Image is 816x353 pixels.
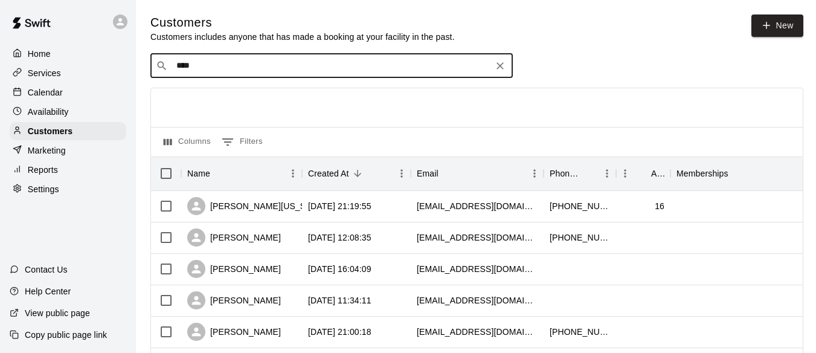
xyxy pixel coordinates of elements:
[525,164,544,183] button: Menu
[349,165,366,182] button: Sort
[550,200,610,212] div: +16233296466
[751,15,803,37] a: New
[417,200,538,212] div: jalliyahwashington223@gmail.com
[728,165,745,182] button: Sort
[161,132,214,152] button: Select columns
[28,183,59,195] p: Settings
[651,157,664,190] div: Age
[550,157,581,190] div: Phone Number
[210,165,227,182] button: Sort
[10,141,126,160] a: Marketing
[187,323,281,341] div: [PERSON_NAME]
[25,307,90,319] p: View public page
[655,200,664,212] div: 16
[187,260,281,278] div: [PERSON_NAME]
[439,165,455,182] button: Sort
[616,164,634,183] button: Menu
[302,157,411,190] div: Created At
[308,294,371,306] div: 2025-08-27 11:34:11
[28,125,72,137] p: Customers
[308,157,349,190] div: Created At
[10,180,126,198] a: Settings
[616,157,670,190] div: Age
[417,157,439,190] div: Email
[308,232,371,244] div: 2025-09-08 12:08:35
[10,64,126,82] a: Services
[187,291,281,309] div: [PERSON_NAME]
[550,326,610,338] div: +14252410243
[187,228,281,247] div: [PERSON_NAME]
[187,197,329,215] div: [PERSON_NAME][US_STATE]
[10,103,126,121] a: Availability
[308,263,371,275] div: 2025-08-28 16:04:09
[417,294,538,306] div: jensa1981@yahoo.com
[676,157,728,190] div: Memberships
[10,122,126,140] a: Customers
[181,157,302,190] div: Name
[308,200,371,212] div: 2025-09-08 21:19:55
[28,106,69,118] p: Availability
[25,285,71,297] p: Help Center
[10,83,126,102] a: Calendar
[417,232,538,244] div: eggsfamilyof6@gmail.com
[150,31,455,43] p: Customers includes anyone that has made a booking at your facility in the past.
[28,67,61,79] p: Services
[393,164,411,183] button: Menu
[417,326,538,338] div: stewartjenn@gmail.com
[10,161,126,179] a: Reports
[28,144,66,157] p: Marketing
[150,54,513,78] div: Search customers by name or email
[10,45,126,63] a: Home
[544,157,616,190] div: Phone Number
[28,86,63,99] p: Calendar
[25,329,107,341] p: Copy public page link
[417,263,538,275] div: jensaw1981@yahoo.com
[187,157,210,190] div: Name
[492,57,509,74] button: Clear
[25,264,68,276] p: Contact Us
[284,164,302,183] button: Menu
[28,164,58,176] p: Reports
[581,165,598,182] button: Sort
[598,164,616,183] button: Menu
[28,48,51,60] p: Home
[219,132,266,152] button: Show filters
[150,15,455,31] h5: Customers
[634,165,651,182] button: Sort
[411,157,544,190] div: Email
[308,326,371,338] div: 2025-08-26 21:00:18
[550,232,610,244] div: +14802501003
